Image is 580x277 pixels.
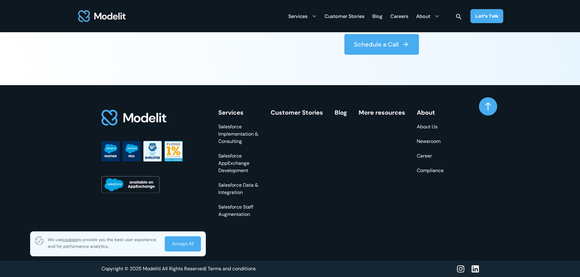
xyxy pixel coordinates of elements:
div: Let’s Talk [475,13,498,19]
a: Blog [372,10,382,22]
a: Salesforce Staff Augmentation [218,203,259,218]
a: home [77,7,127,26]
a: Compliance [417,167,444,174]
img: linkedin icon [472,265,479,273]
a: More resources [359,109,405,116]
span: cookies [62,237,77,242]
a: Customer Stories [271,109,323,116]
div: Services [288,11,308,23]
div: Customer Stories [325,11,364,23]
a: Salesforce AppExchange Development [218,152,259,174]
p: We use to provide you the best user experience and for performance analytics. [48,236,160,250]
a: About Us [417,123,444,130]
div: Services [218,109,259,116]
span: | [160,265,161,272]
button: Schedule a Call [344,34,419,55]
div: About [416,11,430,23]
img: arrow up [485,102,491,111]
a: Terms and conditions [208,265,256,272]
img: arrow right [402,41,409,48]
a: Career [417,152,444,160]
a: Careers [390,10,408,22]
img: instagram icon [457,265,464,273]
div: About [417,109,444,116]
a: Blog [335,109,347,116]
span: | [205,265,206,272]
a: Let’s Talk [470,9,503,23]
a: Customer Stories [325,10,364,22]
span: All Rights Reserved [162,265,205,272]
a: Newsroom [417,138,444,145]
a: Salesforce Implementation & Consulting [218,123,259,145]
div: About [416,10,439,22]
img: modelit logo [77,7,127,26]
div: Copyright © 2025 Modelit [101,265,206,272]
a: Accept All [165,236,201,251]
div: Careers [390,11,408,23]
div: Schedule a Call [354,40,399,49]
img: footer logo [101,109,167,126]
a: Salesforce Data & Integration [218,182,259,196]
div: Services [288,10,317,22]
div: Blog [372,11,382,23]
